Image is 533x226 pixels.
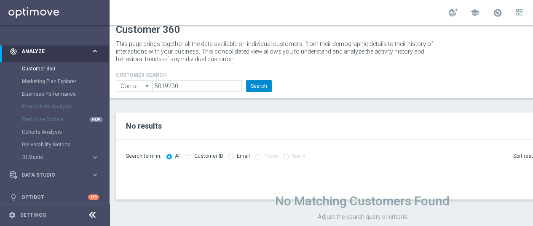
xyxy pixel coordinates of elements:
label: Name [292,153,305,159]
input: Enter CID, Email, name or phone [152,80,242,92]
a: Cohorts Analysis [22,129,88,135]
button: lightbulb Optibot +10 [9,194,99,201]
a: Customer 360 [22,65,88,72]
div: BI Studio [22,155,91,160]
div: Customer 360 [22,62,109,75]
span: No results [126,121,162,130]
a: Business Performance [22,91,88,97]
button: Search [246,80,272,92]
i: arrow_drop_down [143,81,152,91]
div: Predictive Models [22,113,109,126]
span: Analyze [21,49,91,54]
input: Contains [116,80,152,92]
div: BI Studio [22,151,109,164]
div: +10 [88,194,99,200]
div: Business Performance [22,88,109,100]
button: Data Studio keyboard_arrow_right [9,172,99,178]
i: track_changes [10,48,17,55]
i: keyboard_arrow_right [91,153,99,161]
a: Deliverability Metrics [22,141,88,148]
i: keyboard_arrow_right [91,171,99,179]
div: Optibot [10,186,99,208]
button: track_changes Analyze keyboard_arrow_right [9,48,99,55]
label: All [175,153,181,159]
div: NEW [89,117,103,122]
label: Phone [263,153,278,159]
a: Marketing Plan Explorer [22,78,88,85]
a: Settings [20,213,46,218]
i: settings [8,211,16,219]
div: Cohorts Analysis [22,126,109,138]
span: BI Studio [22,155,83,160]
i: keyboard_arrow_right [91,47,99,55]
label: Customer ID [194,153,223,159]
span: school [470,8,479,17]
div: Marketing Plan Explorer [22,75,109,88]
div: Analyze [10,48,91,55]
p: This page brings together all the data available on individual customers, from their demographic ... [116,40,440,63]
div: Data Studio [10,171,91,179]
span: Data Studio [21,172,91,178]
span: Search term in: [126,153,161,160]
div: Deliverability Metrics [22,138,109,151]
h4: CUSTOMER SEARCH [116,72,272,78]
a: Optibot [21,186,88,208]
i: lightbulb [10,194,17,201]
label: Email [237,153,250,159]
div: Repeat Rate Analysis [22,100,109,113]
button: BI Studio keyboard_arrow_right [22,154,99,161]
